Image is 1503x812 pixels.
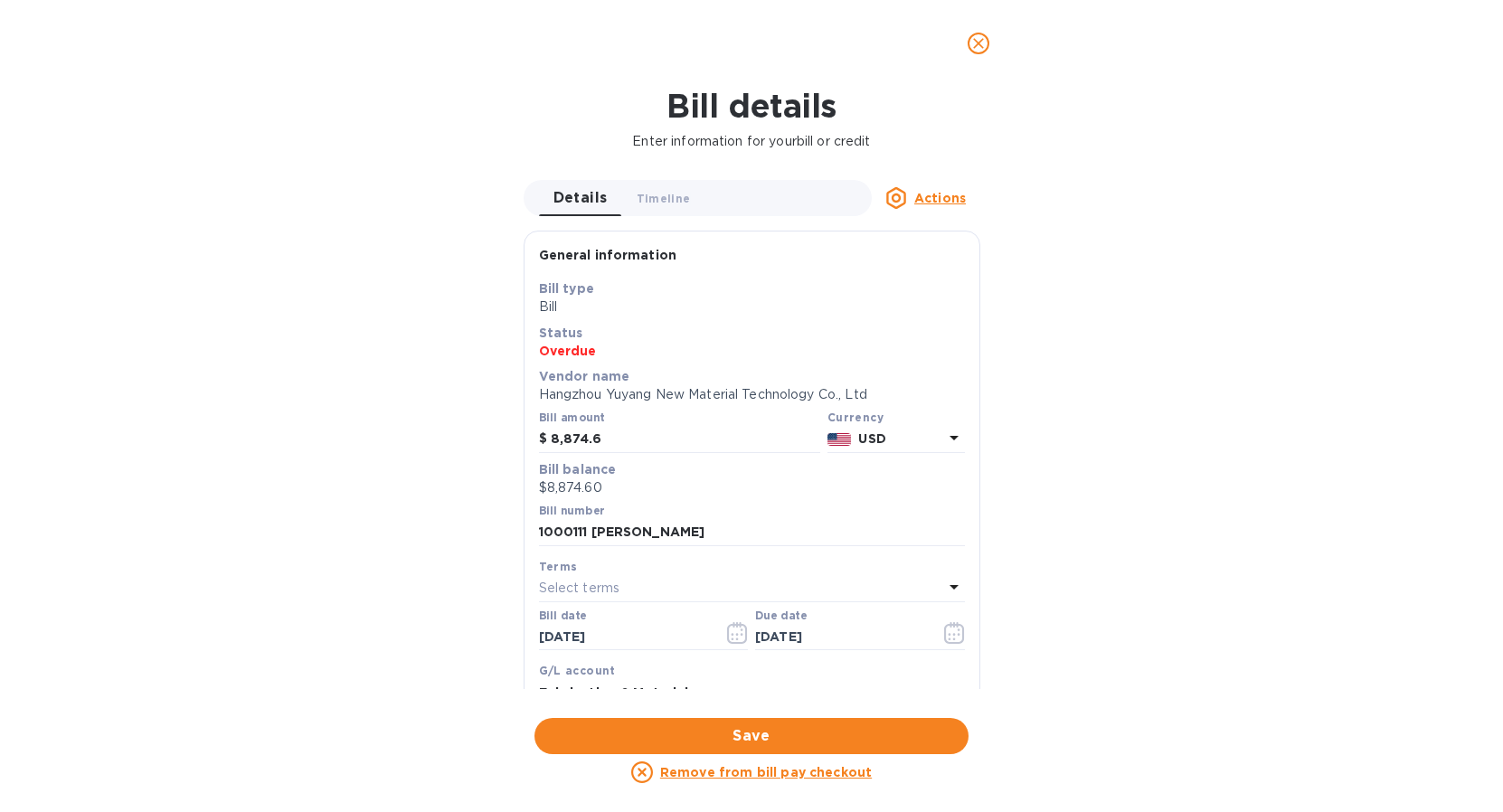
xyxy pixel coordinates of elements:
button: close [957,22,1000,65]
input: Due date [755,624,926,651]
b: G/L account [539,664,616,677]
div: $ [539,426,551,453]
b: Fabrication & Materials [539,685,695,700]
input: $ Enter bill amount [551,426,820,453]
input: Select date [539,624,710,651]
b: Terms [539,560,578,573]
b: Currency [827,411,884,424]
b: Vendor name [539,369,630,383]
label: Bill amount [539,413,604,424]
label: Bill date [539,610,587,621]
p: Enter information for your bill or credit [14,132,1489,151]
span: Save [549,725,954,747]
h1: Bill details [14,87,1489,125]
p: Bill [539,297,965,316]
b: General information [539,248,677,262]
label: Bill number [539,505,604,516]
b: USD [858,431,885,446]
label: Due date [755,610,807,621]
u: Actions [914,191,966,205]
b: Bill type [539,281,594,296]
u: Remove from bill pay checkout [660,765,872,779]
p: $8,874.60 [539,478,965,497]
b: Status [539,326,583,340]
input: Enter bill number [539,519,965,546]
span: Timeline [637,189,691,208]
img: USD [827,433,852,446]
span: Details [553,185,608,211]
p: Overdue [539,342,965,360]
p: Hangzhou Yuyang New Material Technology Co., Ltd [539,385,965,404]
button: Save [534,718,969,754]
p: Select terms [539,579,620,598]
b: Bill balance [539,462,617,477]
